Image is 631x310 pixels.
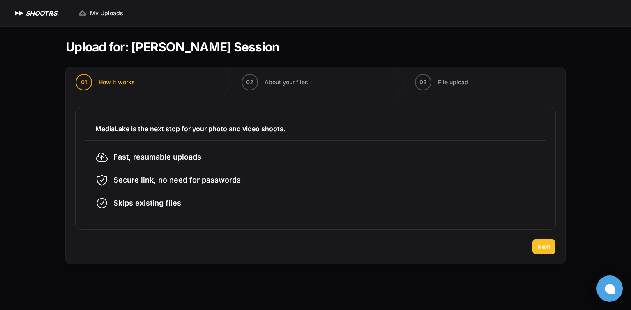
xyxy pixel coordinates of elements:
[66,39,279,54] h1: Upload for: [PERSON_NAME] Session
[13,8,57,18] a: SHOOTRS SHOOTRS
[419,78,427,86] span: 03
[113,151,201,163] span: Fast, resumable uploads
[81,78,87,86] span: 01
[265,78,308,86] span: About your files
[113,197,181,209] span: Skips existing files
[232,67,318,97] button: 02 About your files
[25,8,57,18] h1: SHOOTRS
[13,8,25,18] img: SHOOTRS
[405,67,478,97] button: 03 File upload
[532,239,555,254] button: Next
[90,9,123,17] span: My Uploads
[99,78,135,86] span: How it works
[74,6,128,21] a: My Uploads
[95,124,536,134] h3: MediaLake is the next stop for your photo and video shoots.
[246,78,253,86] span: 02
[438,78,468,86] span: File upload
[113,174,241,186] span: Secure link, no need for passwords
[66,67,145,97] button: 01 How it works
[596,275,623,302] button: Open chat window
[537,243,550,251] span: Next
